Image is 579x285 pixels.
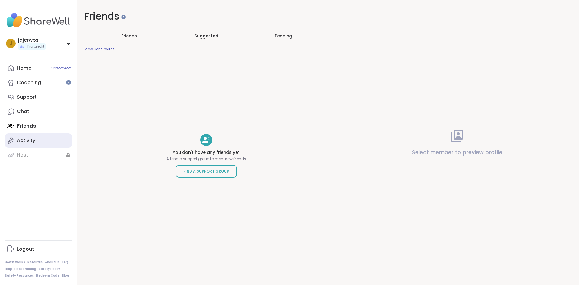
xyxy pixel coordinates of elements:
div: Coaching [17,79,41,86]
a: FAQ [62,260,68,264]
iframe: Spotlight [66,80,71,85]
span: Suggested [195,33,218,39]
div: View Sent Invites [84,47,115,52]
div: Chat [17,108,29,115]
span: Find a Support Group [183,168,229,174]
a: Find a Support Group [176,165,237,178]
span: 1 Scheduled [50,66,71,71]
div: Support [17,94,37,100]
p: Select member to preview profile [412,148,502,157]
h4: You don't have any friends yet [166,150,246,156]
span: 1 Pro credit [25,44,44,49]
a: Blog [62,274,69,278]
a: Referrals [27,260,43,264]
a: Logout [5,242,72,256]
div: Activity [17,137,35,144]
a: Coaching [5,75,72,90]
a: Safety Policy [39,267,60,271]
a: Redeem Code [36,274,59,278]
a: About Us [45,260,59,264]
a: Home1Scheduled [5,61,72,75]
div: jajerwps [18,37,46,43]
a: Safety Resources [5,274,34,278]
a: Host Training [14,267,36,271]
p: Attend a support group to meet new friends [166,157,246,161]
a: Host [5,148,72,162]
a: Support [5,90,72,104]
span: Friends [121,33,137,39]
h1: Friends [84,10,328,23]
a: How It Works [5,260,25,264]
span: j [10,40,12,47]
a: Activity [5,133,72,148]
div: Home [17,65,31,71]
div: Logout [17,246,34,252]
a: Help [5,267,12,271]
div: Host [17,152,28,158]
a: Chat [5,104,72,119]
img: ShareWell Nav Logo [5,10,72,31]
iframe: Spotlight [121,15,126,19]
div: Pending [275,33,292,39]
